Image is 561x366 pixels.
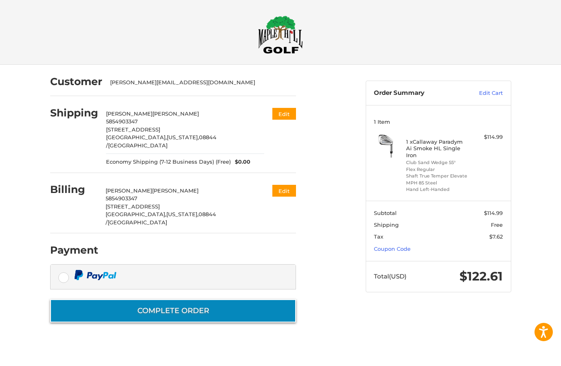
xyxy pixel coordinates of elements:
span: [US_STATE], [167,134,199,141]
span: [PERSON_NAME] [152,111,199,117]
li: Hand Left-Handed [406,186,468,193]
button: Edit [272,108,296,120]
h2: Billing [50,184,98,196]
span: Total (USD) [374,273,406,281]
h3: Order Summary [374,90,462,98]
h2: Payment [50,244,98,257]
h2: Shipping [50,107,98,120]
span: 5854903347 [106,195,137,202]
span: [GEOGRAPHIC_DATA], [106,211,166,218]
li: Flex Regular [406,167,468,173]
span: Free [491,222,503,228]
span: [STREET_ADDRESS] [106,204,160,210]
h2: Customer [50,76,102,88]
span: [US_STATE], [166,211,199,218]
img: PayPal icon [74,270,117,281]
span: [GEOGRAPHIC_DATA], [106,134,167,141]
span: [PERSON_NAME] [106,111,152,117]
span: $122.61 [459,269,503,284]
span: Subtotal [374,210,397,217]
span: Economy Shipping (7-12 Business Days) (Free) [106,158,231,167]
li: Shaft True Temper Elevate MPH 85 Steel [406,173,468,186]
span: [PERSON_NAME] [152,188,199,194]
div: $114.99 [470,134,503,142]
span: [GEOGRAPHIC_DATA] [108,142,168,149]
span: [STREET_ADDRESS] [106,127,160,133]
a: Edit Cart [462,90,503,98]
img: Maple Hill Golf [258,16,303,54]
span: 5854903347 [106,118,138,125]
span: $7.62 [489,234,503,240]
span: [PERSON_NAME] [106,188,152,194]
span: 08844 / [106,134,216,149]
a: Coupon Code [374,246,411,252]
h3: 1 Item [374,119,503,125]
h4: 1 x Callaway Paradym Ai Smoke HL Single Iron [406,139,468,159]
span: Shipping [374,222,399,228]
li: Club Sand Wedge 55° [406,160,468,167]
span: 08844 / [106,211,216,226]
button: Edit [272,185,296,197]
span: $114.99 [484,210,503,217]
div: [PERSON_NAME][EMAIL_ADDRESS][DOMAIN_NAME] [110,79,288,87]
span: $0.00 [231,158,250,167]
span: Tax [374,234,383,240]
span: [GEOGRAPHIC_DATA] [108,219,167,226]
button: Complete order [50,300,296,323]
